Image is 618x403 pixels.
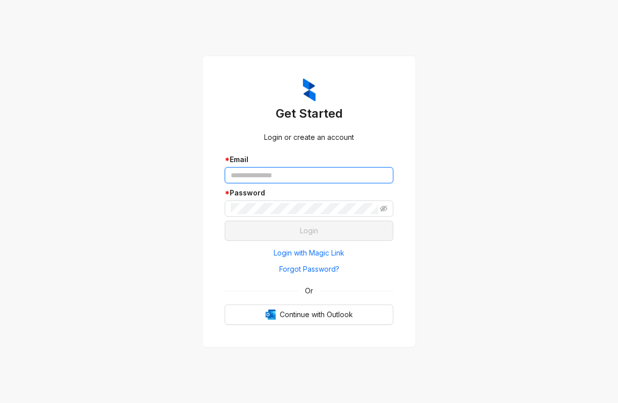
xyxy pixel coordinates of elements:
button: Login with Magic Link [225,245,393,261]
div: Login or create an account [225,132,393,143]
div: Email [225,154,393,165]
button: OutlookContinue with Outlook [225,305,393,325]
span: Login with Magic Link [274,247,344,259]
span: eye-invisible [380,205,387,212]
button: Forgot Password? [225,261,393,277]
h3: Get Started [225,106,393,122]
span: Continue with Outlook [280,309,353,320]
span: Or [298,285,320,296]
img: Outlook [266,310,276,320]
button: Login [225,221,393,241]
img: ZumaIcon [303,78,316,102]
span: Forgot Password? [279,264,339,275]
div: Password [225,187,393,198]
